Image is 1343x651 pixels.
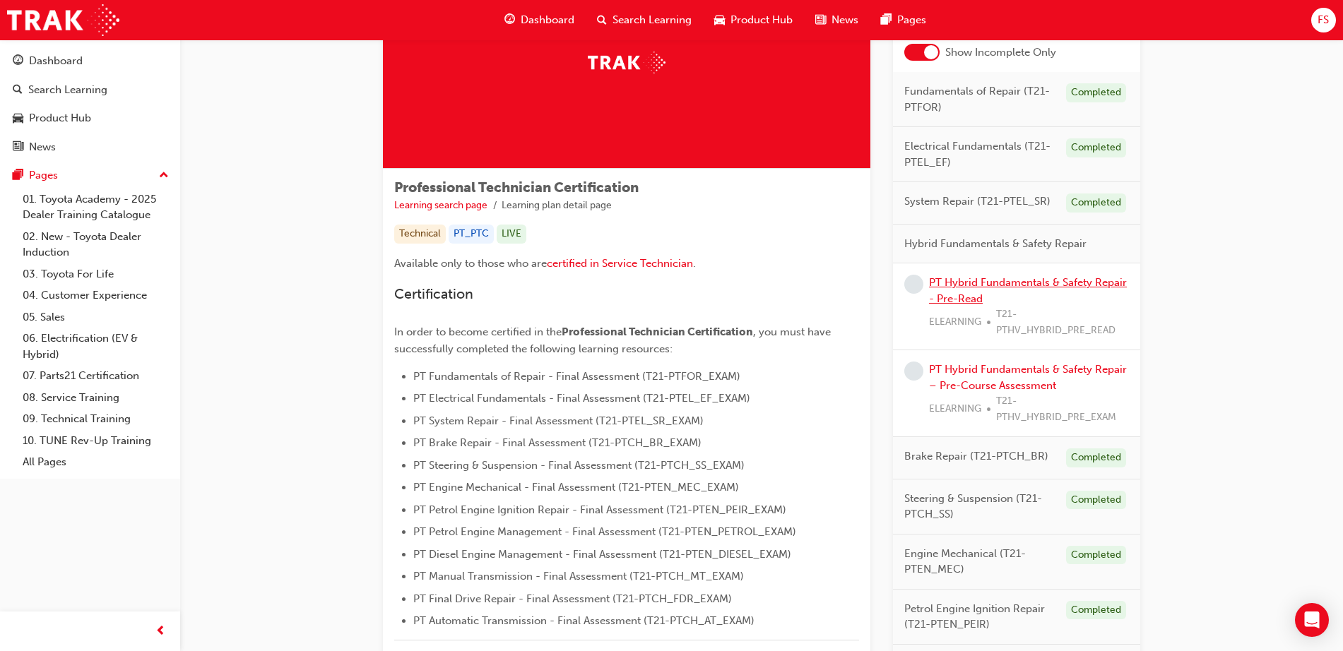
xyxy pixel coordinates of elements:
a: 06. Electrification (EV & Hybrid) [17,328,174,365]
a: guage-iconDashboard [493,6,586,35]
div: Pages [29,167,58,184]
span: learningRecordVerb_NONE-icon [904,275,923,294]
li: Learning plan detail page [502,198,612,214]
span: pages-icon [881,11,892,29]
div: Completed [1066,83,1126,102]
span: learningRecordVerb_NONE-icon [904,362,923,381]
div: Completed [1066,601,1126,620]
a: certified in Service Technician [547,257,693,270]
button: Pages [6,162,174,189]
div: Dashboard [29,53,83,69]
span: Electrical Fundamentals (T21-PTEL_EF) [904,138,1055,170]
span: System Repair (T21-PTEL_SR) [904,193,1051,210]
div: Completed [1066,138,1126,157]
span: PT Petrol Engine Management - Final Assessment (T21-PTEN_PETROL_EXAM) [413,525,796,538]
span: PT Brake Repair - Final Assessment (T21-PTCH_BR_EXAM) [413,436,702,449]
span: pages-icon [13,169,23,182]
span: PT Petrol Engine Ignition Repair - Final Assessment (T21-PTEN_PEIR_EXAM) [413,503,786,516]
a: All Pages [17,451,174,473]
span: search-icon [597,11,607,29]
span: Steering & Suspension (T21-PTCH_SS) [904,491,1055,522]
a: Search Learning [6,77,174,103]
span: Petrol Engine Ignition Repair (T21-PTEN_PEIR) [904,601,1055,633]
div: Completed [1066,491,1126,510]
span: PT System Repair - Final Assessment (T21-PTEL_SR_EXAM) [413,414,704,427]
span: Professional Technician Certification [562,325,753,338]
span: news-icon [815,11,826,29]
a: 09. Technical Training [17,408,174,430]
a: search-iconSearch Learning [586,6,703,35]
span: PT Diesel Engine Management - Final Assessment (T21-PTEN_DIESEL_EXAM) [413,548,791,561]
a: pages-iconPages [870,6,937,35]
span: . [693,257,696,270]
span: news-icon [13,141,23,154]
button: DashboardSearch LearningProduct HubNews [6,45,174,162]
span: In order to become certified in the [394,325,562,338]
span: Search Learning [613,12,692,28]
div: PT_PTC [449,225,494,244]
a: 01. Toyota Academy - 2025 Dealer Training Catalogue [17,189,174,226]
a: News [6,134,174,160]
a: PT Hybrid Fundamentals & Safety Repair – Pre-Course Assessment [929,363,1127,392]
span: car-icon [714,11,725,29]
div: Completed [1066,448,1126,467]
a: PT Hybrid Fundamentals & Safety Repair - Pre-Read [929,276,1127,305]
span: Brake Repair (T21-PTCH_BR) [904,448,1048,465]
div: Technical [394,225,446,244]
div: Open Intercom Messenger [1295,603,1329,637]
span: Product Hub [730,12,793,28]
span: , you must have successfully completed the following learning resources: [394,325,834,355]
span: News [832,12,858,28]
span: Certification [394,286,473,302]
span: PT Fundamentals of Repair - Final Assessment (T21-PTFOR_EXAM) [413,370,740,383]
span: search-icon [13,84,23,97]
span: Engine Mechanical (T21-PTEN_MEC) [904,546,1055,578]
span: guage-icon [504,11,515,29]
span: Show Incomplete Only [945,44,1056,61]
a: 04. Customer Experience [17,285,174,306]
span: guage-icon [13,55,23,68]
span: prev-icon [155,623,166,640]
a: news-iconNews [804,6,870,35]
span: PT Final Drive Repair - Final Assessment (T21-PTCH_FDR_EXAM) [413,592,732,605]
a: 03. Toyota For Life [17,263,174,285]
span: up-icon [159,167,169,185]
span: PT Automatic Transmission - Final Assessment (T21-PTCH_AT_EXAM) [413,614,755,627]
a: 02. New - Toyota Dealer Induction [17,226,174,263]
span: Fundamentals of Repair (T21-PTFOR) [904,83,1055,115]
div: Product Hub [29,110,91,126]
span: car-icon [13,112,23,125]
span: FS [1318,12,1329,28]
span: PT Manual Transmission - Final Assessment (T21-PTCH_MT_EXAM) [413,570,744,583]
span: Dashboard [521,12,574,28]
div: Search Learning [28,82,107,98]
div: Completed [1066,193,1126,213]
a: Learning search page [394,199,487,211]
span: PT Steering & Suspension - Final Assessment (T21-PTCH_SS_EXAM) [413,459,745,472]
button: FS [1311,8,1336,32]
span: Professional Technician Certification [394,179,639,196]
img: Trak [588,52,665,73]
span: T21-PTHV_HYBRID_PRE_READ [996,306,1129,338]
span: Available only to those who are [394,257,547,270]
span: Hybrid Fundamentals & Safety Repair [904,236,1087,252]
div: LIVE [497,225,526,244]
span: Pages [897,12,926,28]
a: car-iconProduct Hub [703,6,804,35]
span: ELEARNING [929,401,981,417]
a: 05. Sales [17,306,174,328]
a: Product Hub [6,105,174,131]
span: T21-PTHV_HYBRID_PRE_EXAM [996,393,1129,425]
a: 10. TUNE Rev-Up Training [17,430,174,452]
span: PT Engine Mechanical - Final Assessment (T21-PTEN_MEC_EXAM) [413,481,739,494]
a: Dashboard [6,48,174,74]
span: PT Electrical Fundamentals - Final Assessment (T21-PTEL_EF_EXAM) [413,392,750,405]
a: 08. Service Training [17,387,174,409]
img: Trak [7,4,119,36]
div: Completed [1066,546,1126,565]
div: News [29,139,56,155]
span: ELEARNING [929,314,981,330]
